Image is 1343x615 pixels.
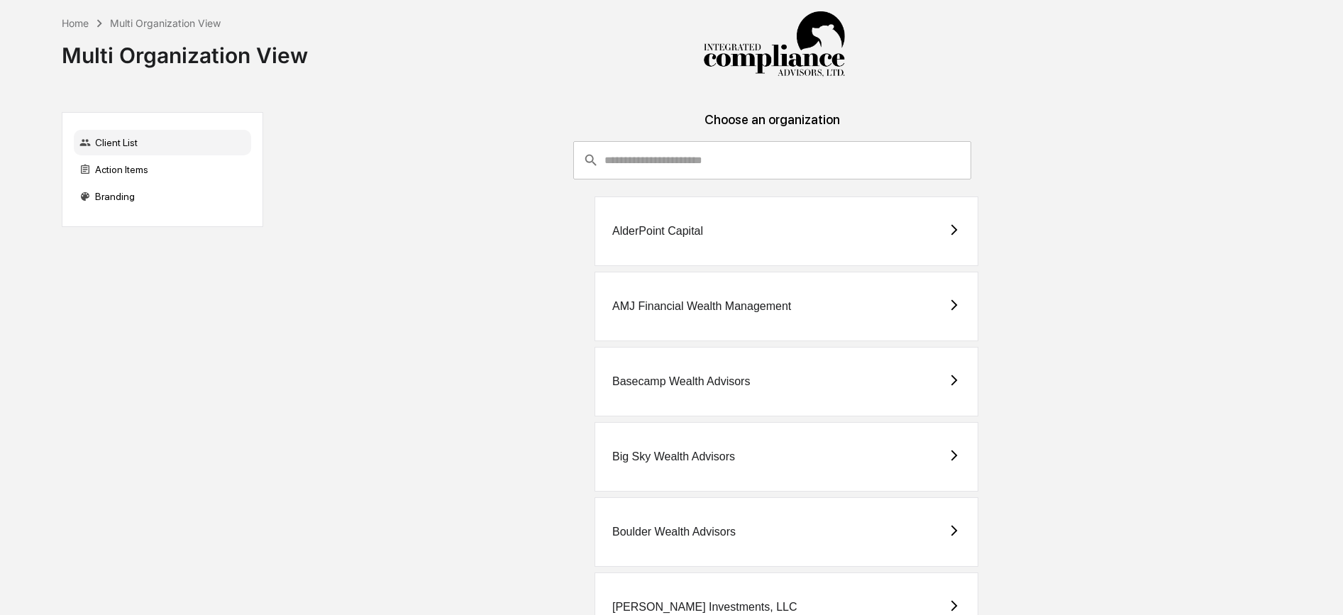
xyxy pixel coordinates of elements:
div: Big Sky Wealth Advisors [612,450,735,463]
div: Basecamp Wealth Advisors [612,375,750,388]
div: Client List [74,130,251,155]
div: AMJ Financial Wealth Management [612,300,791,313]
div: Choose an organization [275,112,1271,141]
div: Multi Organization View [62,31,308,68]
div: AlderPoint Capital [612,225,703,238]
div: Branding [74,184,251,209]
img: Integrated Compliance Advisors [703,11,845,78]
div: Multi Organization View [110,17,221,29]
div: [PERSON_NAME] Investments, LLC [612,601,797,614]
div: Action Items [74,157,251,182]
div: Boulder Wealth Advisors [612,526,736,538]
div: consultant-dashboard__filter-organizations-search-bar [573,141,971,179]
div: Home [62,17,89,29]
